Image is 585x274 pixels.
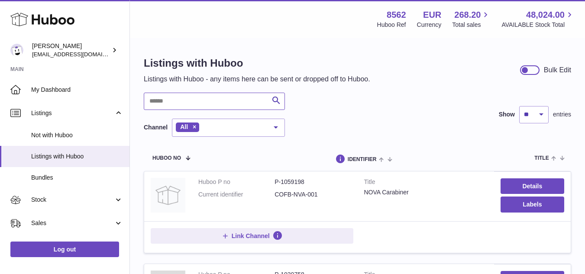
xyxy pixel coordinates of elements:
[31,86,123,94] span: My Dashboard
[31,196,114,204] span: Stock
[151,228,353,244] button: Link Channel
[377,21,406,29] div: Huboo Ref
[232,232,270,240] span: Link Channel
[534,155,549,161] span: title
[417,21,442,29] div: Currency
[31,174,123,182] span: Bundles
[32,51,127,58] span: [EMAIL_ADDRESS][DOMAIN_NAME]
[144,123,168,132] label: Channel
[452,21,491,29] span: Total sales
[275,190,351,199] dd: COFB-NVA-001
[387,9,406,21] strong: 8562
[544,65,571,75] div: Bulk Edit
[10,242,119,257] a: Log out
[501,197,564,212] button: Labels
[526,9,565,21] span: 48,024.00
[32,42,110,58] div: [PERSON_NAME]
[31,131,123,139] span: Not with Huboo
[152,155,181,161] span: Huboo no
[423,9,441,21] strong: EUR
[198,178,275,186] dt: Huboo P no
[31,109,114,117] span: Listings
[31,219,114,227] span: Sales
[553,110,571,119] span: entries
[180,123,188,130] span: All
[364,178,488,188] strong: Title
[501,9,575,29] a: 48,024.00 AVAILABLE Stock Total
[144,56,370,70] h1: Listings with Huboo
[501,178,564,194] a: Details
[364,188,488,197] div: NOVA Carabiner
[144,74,370,84] p: Listings with Huboo - any items here can be sent or dropped off to Huboo.
[452,9,491,29] a: 268.20 Total sales
[275,178,351,186] dd: P-1059198
[501,21,575,29] span: AVAILABLE Stock Total
[10,44,23,57] img: internalAdmin-8562@internal.huboo.com
[454,9,481,21] span: 268.20
[499,110,515,119] label: Show
[198,190,275,199] dt: Current identifier
[31,152,123,161] span: Listings with Huboo
[348,157,377,162] span: identifier
[151,178,185,213] img: NOVA Carabiner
